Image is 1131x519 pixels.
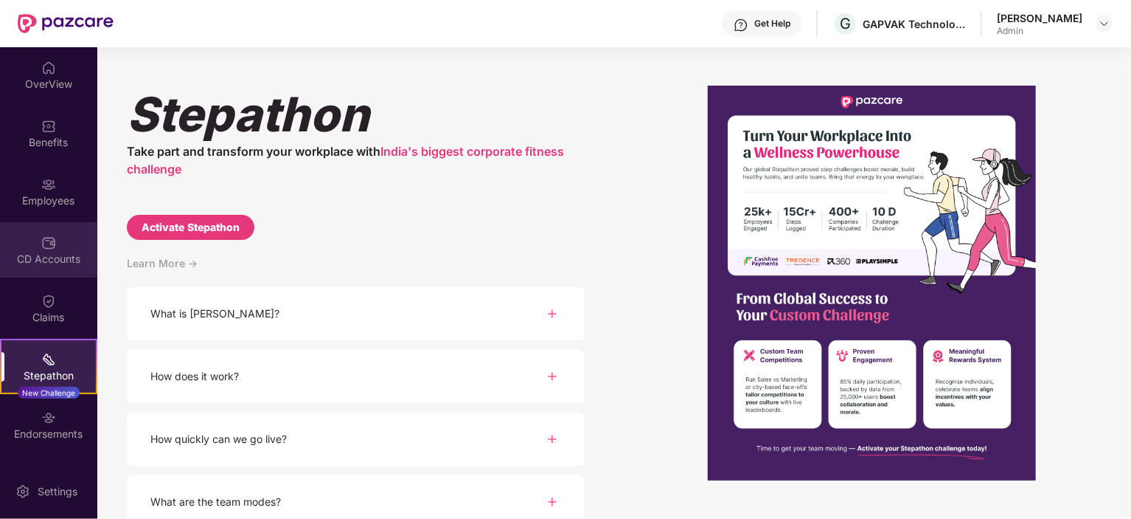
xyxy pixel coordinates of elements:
[150,306,279,322] div: What is [PERSON_NAME]?
[33,484,82,499] div: Settings
[41,294,56,309] img: svg+xml;base64,PHN2ZyBpZD0iQ2xhaW0iIHhtbG5zPSJodHRwOi8vd3d3LnczLm9yZy8yMDAwL3N2ZyIgd2lkdGg9IjIwIi...
[543,305,561,323] img: svg+xml;base64,PHN2ZyBpZD0iUGx1cy0zMngzMiIgeG1sbnM9Imh0dHA6Ly93d3cudzMub3JnLzIwMDAvc3ZnIiB3aWR0aD...
[41,177,56,192] img: svg+xml;base64,PHN2ZyBpZD0iRW1wbG95ZWVzIiB4bWxucz0iaHR0cDovL3d3dy53My5vcmcvMjAwMC9zdmciIHdpZHRoPS...
[127,255,585,287] div: Learn More ->
[840,15,851,32] span: G
[41,410,56,425] img: svg+xml;base64,PHN2ZyBpZD0iRW5kb3JzZW1lbnRzIiB4bWxucz0iaHR0cDovL3d3dy53My5vcmcvMjAwMC9zdmciIHdpZH...
[18,387,80,399] div: New Challenge
[543,493,561,511] img: svg+xml;base64,PHN2ZyBpZD0iUGx1cy0zMngzMiIgeG1sbnM9Imh0dHA6Ly93d3cudzMub3JnLzIwMDAvc3ZnIiB3aWR0aD...
[863,17,966,31] div: GAPVAK Technologies Pvt Ltd
[997,11,1082,25] div: [PERSON_NAME]
[41,236,56,250] img: svg+xml;base64,PHN2ZyBpZD0iQ0RfQWNjb3VudHMiIGRhdGEtbmFtZT0iQ0QgQWNjb3VudHMiIHhtbG5zPSJodHRwOi8vd3...
[1,368,96,383] div: Stepathon
[41,61,56,75] img: svg+xml;base64,PHN2ZyBpZD0iSG9tZSIgeG1sbnM9Imh0dHA6Ly93d3cudzMub3JnLzIwMDAvc3ZnIiB3aWR0aD0iMjAiIG...
[150,431,287,447] div: How quickly can we go live?
[142,219,240,236] div: Activate Stepathon
[543,368,561,385] img: svg+xml;base64,PHN2ZyBpZD0iUGx1cy0zMngzMiIgeG1sbnM9Imh0dHA6Ly93d3cudzMub3JnLzIwMDAvc3ZnIiB3aWR0aD...
[997,25,1082,37] div: Admin
[127,86,585,142] div: Stepathon
[41,352,56,367] img: svg+xml;base64,PHN2ZyB4bWxucz0iaHR0cDovL3d3dy53My5vcmcvMjAwMC9zdmciIHdpZHRoPSIyMSIgaGVpZ2h0PSIyMC...
[1099,18,1110,30] img: svg+xml;base64,PHN2ZyBpZD0iRHJvcGRvd24tMzJ4MzIiIHhtbG5zPSJodHRwOi8vd3d3LnczLm9yZy8yMDAwL3N2ZyIgd2...
[543,430,561,448] img: svg+xml;base64,PHN2ZyBpZD0iUGx1cy0zMngzMiIgeG1sbnM9Imh0dHA6Ly93d3cudzMub3JnLzIwMDAvc3ZnIiB3aWR0aD...
[150,494,281,510] div: What are the team modes?
[15,484,30,499] img: svg+xml;base64,PHN2ZyBpZD0iU2V0dGluZy0yMHgyMCIgeG1sbnM9Imh0dHA6Ly93d3cudzMub3JnLzIwMDAvc3ZnIiB3aW...
[150,368,239,385] div: How does it work?
[127,142,585,178] div: Take part and transform your workplace with
[734,18,748,32] img: svg+xml;base64,PHN2ZyBpZD0iSGVscC0zMngzMiIgeG1sbnM9Imh0dHA6Ly93d3cudzMub3JnLzIwMDAvc3ZnIiB3aWR0aD...
[18,14,114,33] img: New Pazcare Logo
[41,119,56,134] img: svg+xml;base64,PHN2ZyBpZD0iQmVuZWZpdHMiIHhtbG5zPSJodHRwOi8vd3d3LnczLm9yZy8yMDAwL3N2ZyIgd2lkdGg9Ij...
[754,18,790,30] div: Get Help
